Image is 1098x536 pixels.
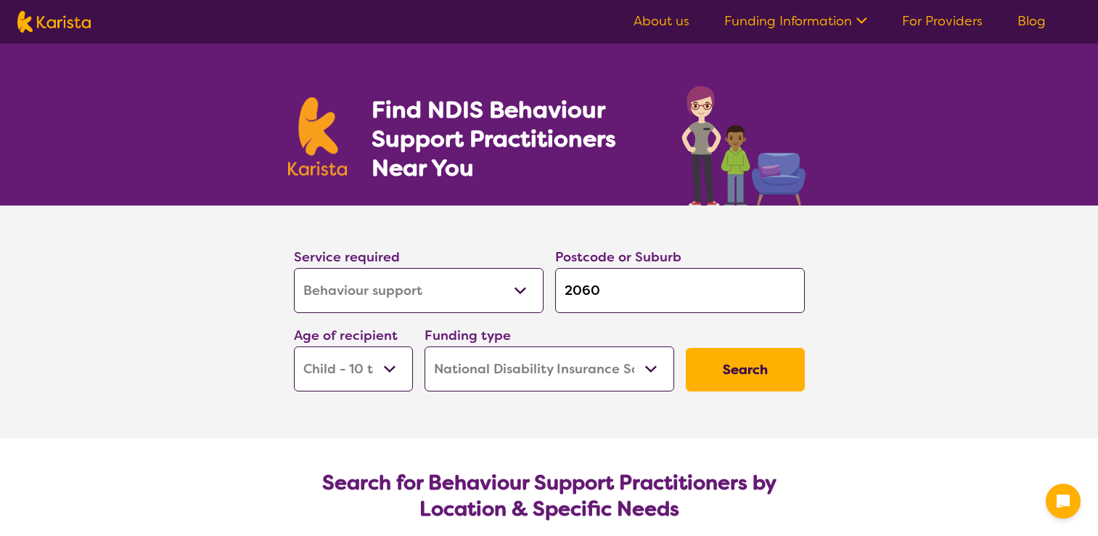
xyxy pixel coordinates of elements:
label: Service required [294,248,400,266]
button: Search [686,348,805,391]
label: Funding type [425,327,511,344]
a: For Providers [902,12,983,30]
h1: Find NDIS Behaviour Support Practitioners Near You [372,95,652,182]
label: Postcode or Suburb [555,248,681,266]
input: Type [555,268,805,313]
label: Age of recipient [294,327,398,344]
h2: Search for Behaviour Support Practitioners by Location & Specific Needs [306,470,793,522]
a: About us [634,12,689,30]
img: behaviour-support [678,78,811,206]
img: Karista logo [17,11,91,33]
img: Karista logo [288,97,348,176]
a: Blog [1017,12,1046,30]
a: Funding Information [724,12,867,30]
